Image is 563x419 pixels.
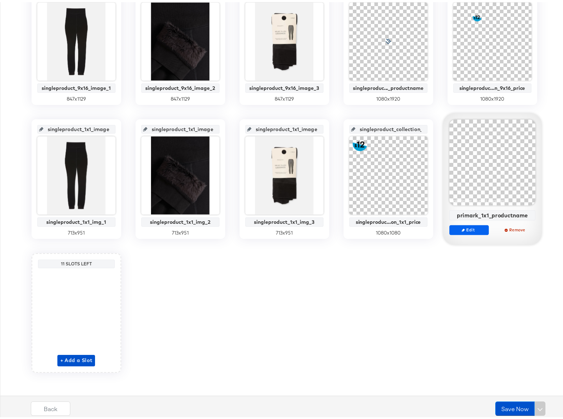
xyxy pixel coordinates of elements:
div: 1080 x 1920 [453,93,531,100]
div: 11 Slots Left [40,259,113,265]
div: singleproduct_1x1_img_1 [39,217,114,223]
span: Edit [452,225,485,230]
div: 713 x 951 [141,227,219,234]
div: 847 x 1129 [141,93,219,100]
span: Remove [499,225,532,230]
div: singleproduc...on_1x1_price [351,217,426,223]
button: + Add a Slot [57,353,95,364]
div: singleproduc...n_9x16_price [455,83,530,89]
div: singleproduct_9x16_image_2 [143,83,218,89]
div: 847 x 1129 [245,93,323,100]
button: Edit [449,223,489,233]
div: 1080 x 1920 [349,93,427,100]
div: 713 x 951 [245,227,323,234]
div: singleproduc..._productname [351,83,426,89]
div: 713 x 951 [37,227,115,234]
div: singleproduct_9x16_image_1 [39,83,114,89]
button: Save Now [495,399,535,414]
div: primark_1x1_productname [451,210,533,216]
div: 847 x 1129 [37,93,115,100]
button: Remove [496,223,535,233]
div: singleproduct_1x1_img_2 [143,217,218,223]
button: Back [31,399,70,414]
span: + Add a Slot [60,354,93,363]
div: singleproduct_1x1_img_3 [247,217,322,223]
div: singleproduct_9x16_image_3 [247,83,322,89]
div: 1080 x 1080 [349,227,427,234]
